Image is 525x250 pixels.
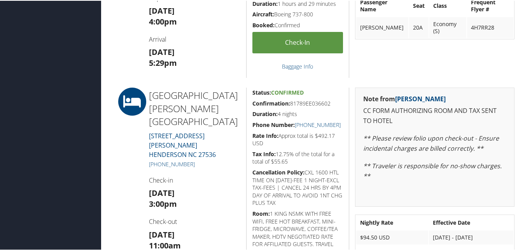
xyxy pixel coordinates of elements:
strong: Rate Info: [252,131,278,139]
th: Effective Date [429,215,513,229]
td: 4H7RR28 [467,16,513,37]
a: [PERSON_NAME] [395,94,446,102]
em: ** Please review folio upon check-out - Ensure incidental charges are billed correctly. ** [363,133,499,152]
strong: Booked: [252,21,275,28]
a: Check-in [252,31,343,53]
td: 20A [409,16,429,37]
a: [PHONE_NUMBER] [295,120,341,128]
td: $94.50 USD [356,230,428,244]
h4: Check-in [149,175,240,184]
strong: Room: [252,209,270,217]
strong: [DATE] [149,46,175,56]
strong: Duration: [252,109,278,117]
strong: [DATE] [149,5,175,15]
h5: 4 nights [252,109,343,117]
strong: [DATE] [149,229,175,239]
td: Economy (S) [429,16,466,37]
h4: Arrival [149,34,240,43]
h4: Check-out [149,217,240,225]
strong: [DATE] [149,187,175,197]
h5: CXL 1600 HTL TIME ON [DATE]-FEE 1 NIGHT-EXCL TAX-FEES | CANCEL 24 HRS BY 4PM DAY OF ARRIVAL TO AV... [252,168,343,206]
a: [STREET_ADDRESS][PERSON_NAME]HENDERSON NC 27536 [149,131,216,158]
strong: Tax Info: [252,150,276,157]
em: ** Traveler is responsible for no-show charges. ** [363,161,502,180]
h5: Confirmed [252,21,343,28]
h5: Boeing 737-800 [252,10,343,18]
strong: Note from [363,94,446,102]
strong: Confirmation: [252,99,290,106]
td: [PERSON_NAME] [356,16,408,37]
h2: [GEOGRAPHIC_DATA] [PERSON_NAME][GEOGRAPHIC_DATA] [149,88,240,127]
strong: 11:00am [149,239,181,250]
td: [DATE] - [DATE] [429,230,513,244]
a: [PHONE_NUMBER] [149,160,195,167]
h5: 81789EE036602 [252,99,343,107]
strong: Status: [252,88,271,95]
h5: 12.75% of the total for a total of $55.65 [252,150,343,165]
strong: 5:29pm [149,57,177,67]
strong: 4:00pm [149,16,177,26]
strong: Phone Number: [252,120,295,128]
h5: Approx total is $492.17 USD [252,131,343,146]
th: Nightly Rate [356,215,428,229]
a: Baggage Info [282,62,313,69]
strong: Cancellation Policy: [252,168,304,175]
strong: Aircraft: [252,10,274,17]
p: CC FORM AUTHORIZING ROOM AND TAX SENT TO HOTEL [363,105,506,125]
strong: 3:00pm [149,198,177,208]
span: Confirmed [271,88,304,95]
